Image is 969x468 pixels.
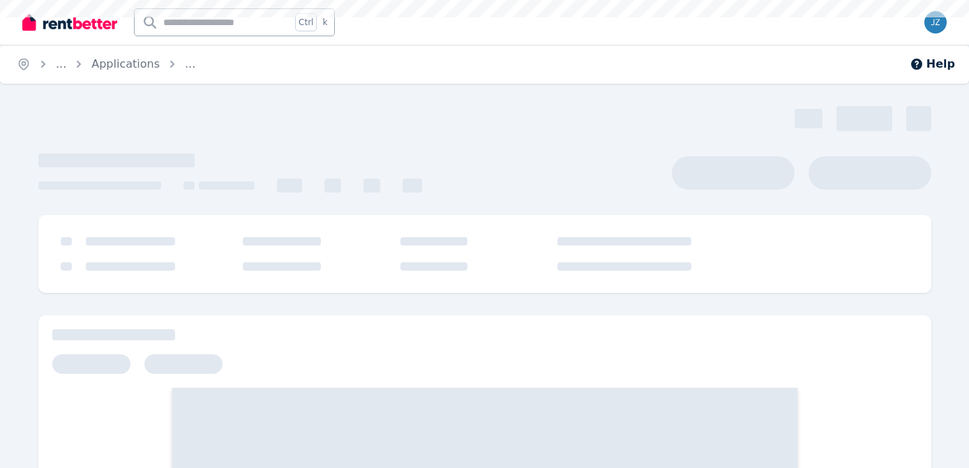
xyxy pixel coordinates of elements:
[322,17,327,28] span: k
[295,13,317,31] span: Ctrl
[924,11,947,33] img: Jenny Zheng
[22,12,117,33] img: RentBetter
[56,57,66,70] span: ...
[185,57,195,70] a: ...
[910,56,955,73] button: Help
[91,57,160,70] a: Applications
